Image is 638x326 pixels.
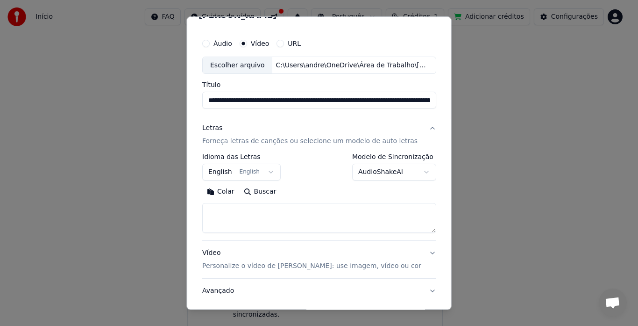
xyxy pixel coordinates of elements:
label: Título [202,82,436,88]
p: Forneça letras de canções ou selecione um modelo de auto letras [202,137,418,146]
button: Avançado [202,279,436,304]
button: VídeoPersonalize o vídeo de [PERSON_NAME]: use imagem, vídeo ou cor [202,241,436,279]
button: LetrasForneça letras de canções ou selecione um modelo de auto letras [202,116,436,154]
label: URL [288,40,301,47]
p: Personalize o vídeo de [PERSON_NAME]: use imagem, vídeo ou cor [202,262,421,271]
label: Vídeo [250,40,269,47]
div: Letras [202,124,222,133]
div: Escolher arquivo [203,57,272,74]
div: Vídeo [202,249,421,271]
div: LetrasForneça letras de canções ou selecione um modelo de auto letras [202,154,436,241]
div: C:\Users\andre\OneDrive\Área de Trabalho\[PERSON_NAME]\[PERSON_NAME] - CATEDRAL_TUDO DE NOVO_AMOR... [272,61,431,70]
button: Colar [202,185,239,200]
button: Buscar [239,185,281,200]
label: Modelo de Sincronização [352,154,436,160]
label: Áudio [213,40,232,47]
label: Idioma das Letras [202,154,281,160]
h2: [PERSON_NAME] [198,11,440,19]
